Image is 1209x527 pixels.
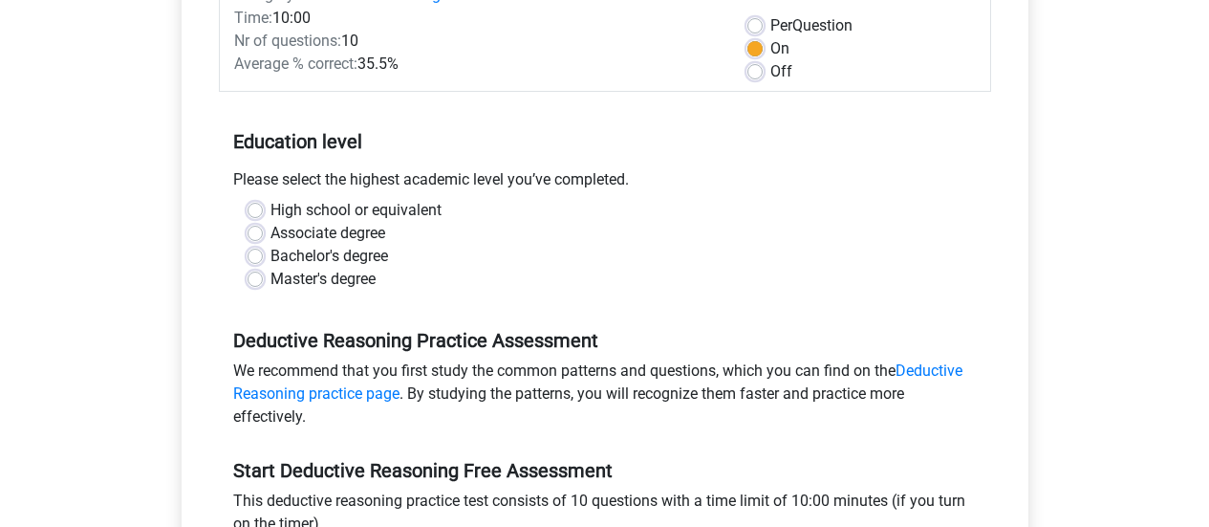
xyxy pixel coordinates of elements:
span: Per [770,16,792,34]
label: Off [770,60,792,83]
label: Master's degree [270,268,376,291]
span: Time: [234,9,272,27]
label: High school or equivalent [270,199,442,222]
div: 35.5% [220,53,733,76]
label: Question [770,14,853,37]
div: We recommend that you first study the common patterns and questions, which you can find on the . ... [219,360,991,436]
div: 10 [220,30,733,53]
div: Please select the highest academic level you’ve completed. [219,168,991,199]
span: Nr of questions: [234,32,341,50]
h5: Education level [233,122,977,161]
h5: Deductive Reasoning Practice Assessment [233,329,977,352]
label: Bachelor's degree [270,245,388,268]
div: 10:00 [220,7,733,30]
label: On [770,37,789,60]
h5: Start Deductive Reasoning Free Assessment [233,459,977,482]
label: Associate degree [270,222,385,245]
span: Average % correct: [234,55,357,73]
